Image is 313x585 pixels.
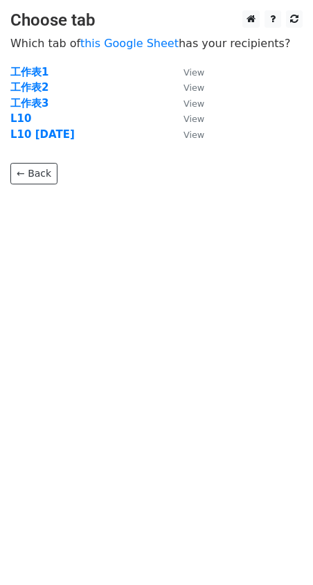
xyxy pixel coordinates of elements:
p: Which tab of has your recipients? [10,36,303,51]
small: View [184,130,204,140]
a: View [170,128,204,141]
a: 工作表2 [10,81,48,94]
a: 工作表3 [10,97,48,110]
small: View [184,114,204,124]
a: L10 [DATE] [10,128,75,141]
a: View [170,97,204,110]
a: View [170,81,204,94]
small: View [184,98,204,109]
a: ← Back [10,163,57,184]
a: L10 [10,112,31,125]
a: View [170,66,204,78]
small: View [184,67,204,78]
h3: Choose tab [10,10,303,30]
small: View [184,82,204,93]
a: this Google Sheet [80,37,179,50]
a: View [170,112,204,125]
a: 工作表1 [10,66,48,78]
